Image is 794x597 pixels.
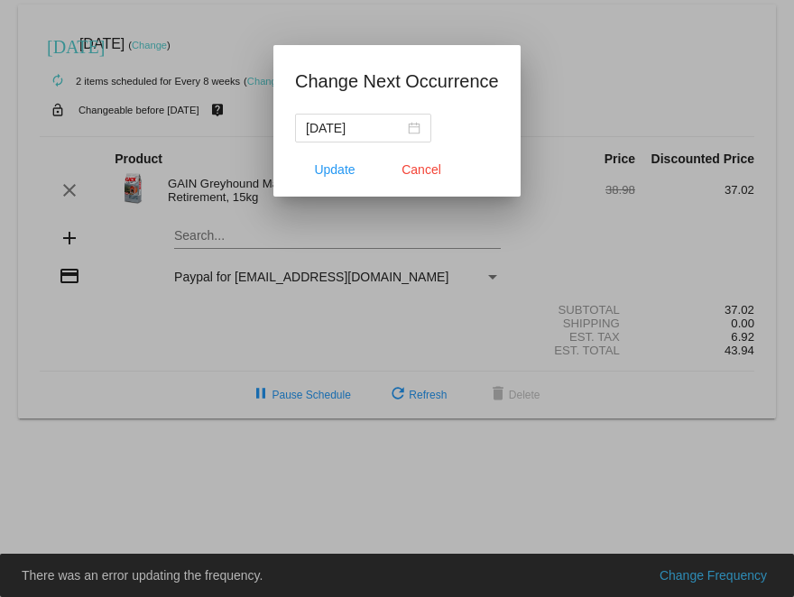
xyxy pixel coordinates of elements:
[382,153,461,186] button: Close dialog
[295,67,499,96] h1: Change Next Occurrence
[402,162,441,177] span: Cancel
[306,118,404,138] input: Select date
[315,162,355,177] span: Update
[295,153,374,186] button: Update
